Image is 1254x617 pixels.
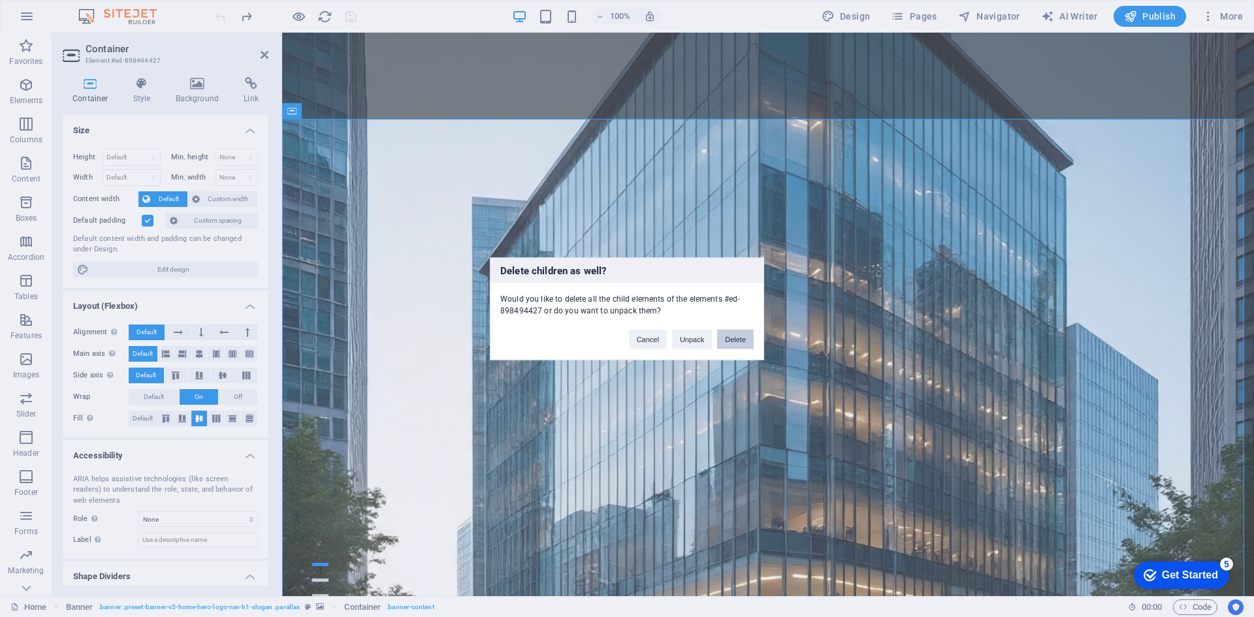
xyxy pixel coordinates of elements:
[629,329,667,349] button: Cancel
[10,7,106,34] div: Get Started 5 items remaining, 0% complete
[30,546,46,549] button: 2
[39,14,95,26] div: Get Started
[490,258,764,283] h3: Delete children as well?
[717,329,754,349] button: Delete
[672,329,712,349] button: Unpack
[30,562,46,565] button: 3
[30,530,46,533] button: 1
[490,283,764,316] div: Would you like to delete all the child elements of the elements #ed-898494427 or do you want to u...
[97,3,110,16] div: 5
